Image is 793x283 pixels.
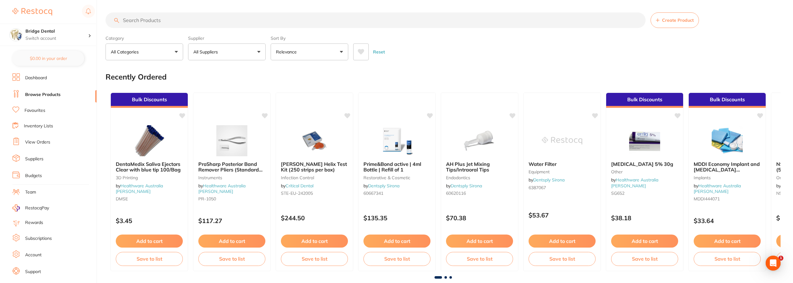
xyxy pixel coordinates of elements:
[281,191,348,196] small: STE-EU-242005
[446,191,513,196] small: 60620116
[116,183,163,194] span: by
[529,252,596,266] button: Save to list
[446,175,513,180] small: endodontics
[694,217,761,224] p: $33.64
[446,214,513,221] p: $70.38
[694,161,761,173] b: MDDI Economy Implant and Oral Surgery Procedure Pack
[25,173,42,179] a: Budgets
[363,161,430,173] b: Prime&Bond active | 4ml Bottle | Refill of 1
[116,175,183,180] small: 3D Printing
[12,5,52,19] a: Restocq Logo
[25,35,88,42] p: Switch account
[281,252,348,266] button: Save to list
[116,217,183,224] p: $3.45
[446,252,513,266] button: Save to list
[529,161,596,167] b: Water Filter
[294,125,335,156] img: Browne Helix Test Kit (250 strips per box)
[116,183,163,194] a: Healthware Australia [PERSON_NAME]
[694,252,761,266] button: Save to list
[193,49,220,55] p: All Suppliers
[286,183,313,189] a: Critical Dental
[25,92,61,98] a: Browse Products
[611,161,678,167] b: Emla 5% 30g
[25,220,43,226] a: Rewards
[778,256,783,261] span: 1
[12,8,52,16] img: Restocq Logo
[611,191,678,196] small: SG652
[106,43,183,60] button: All Categories
[611,169,678,174] small: other
[198,217,265,224] p: $117.27
[446,235,513,248] button: Add to cart
[111,49,141,55] p: All Categories
[198,161,265,173] b: ProSharp Posterior Band Remover Pliers (Standard Beak) - Standard handle
[198,196,265,201] small: PR-1050
[694,175,761,180] small: Implants
[281,214,348,221] p: $244.50
[12,204,49,212] a: RestocqPay
[368,183,399,189] a: Dentsply Sirona
[363,183,399,189] span: by
[281,183,313,189] span: by
[25,205,49,211] span: RestocqPay
[281,175,348,180] small: infection control
[363,175,430,180] small: restorative & cosmetic
[12,51,84,66] button: $0.00 in your order
[363,214,430,221] p: $135.35
[611,214,678,221] p: $38.18
[116,161,183,173] b: DentaMedix Saliva Ejectors Clear with blue tip 100/Bag
[271,43,348,60] button: Relevance
[371,43,387,60] button: Reset
[611,252,678,266] button: Save to list
[188,43,266,60] button: All Suppliers
[198,175,265,180] small: Instruments
[281,235,348,248] button: Add to cart
[377,125,417,156] img: Prime&Bond active | 4ml Bottle | Refill of 1
[611,177,658,188] span: by
[25,269,41,275] a: Support
[212,125,252,156] img: ProSharp Posterior Band Remover Pliers (Standard Beak) - Standard handle
[25,28,88,34] h4: Bridge Dental
[611,177,658,188] a: Healthware Australia [PERSON_NAME]
[129,125,169,156] img: DentaMedix Saliva Ejectors Clear with blue tip 100/Bag
[662,18,694,23] span: Create Product
[624,125,665,156] img: Emla 5% 30g
[459,125,500,156] img: AH Plus Jet Mixing Tips/Intraoral Tips
[529,177,565,183] span: by
[651,12,699,28] button: Create Product
[694,196,761,201] small: MDDI444071
[363,235,430,248] button: Add to cart
[25,189,36,195] a: Team
[188,35,266,41] label: Supplier
[25,75,47,81] a: Dashboard
[198,183,246,194] a: Healthware Australia [PERSON_NAME]
[363,191,430,196] small: 60667341
[12,204,20,212] img: RestocqPay
[446,161,513,173] b: AH Plus Jet Mixing Tips/Intraoral Tips
[25,139,50,145] a: View Orders
[25,156,43,162] a: Suppliers
[25,235,52,242] a: Subscriptions
[116,235,183,248] button: Add to cart
[198,252,265,266] button: Save to list
[611,235,678,248] button: Add to cart
[25,107,45,114] a: Favourites
[694,183,741,194] span: by
[281,161,348,173] b: Browne Helix Test Kit (250 strips per box)
[24,123,53,129] a: Inventory Lists
[766,256,781,271] div: Open Intercom Messenger
[198,183,246,194] span: by
[694,235,761,248] button: Add to cart
[542,125,582,156] img: Water Filter
[533,177,565,183] a: Dentsply Sirona
[106,73,167,81] h2: Recently Ordered
[271,35,348,41] label: Sort By
[116,196,183,201] small: DMSE
[606,93,683,108] div: Bulk Discounts
[451,183,482,189] a: Dentsply Sirona
[116,252,183,266] button: Save to list
[10,29,22,41] img: Bridge Dental
[529,185,596,190] small: 6387067
[106,35,183,41] label: Category
[198,235,265,248] button: Add to cart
